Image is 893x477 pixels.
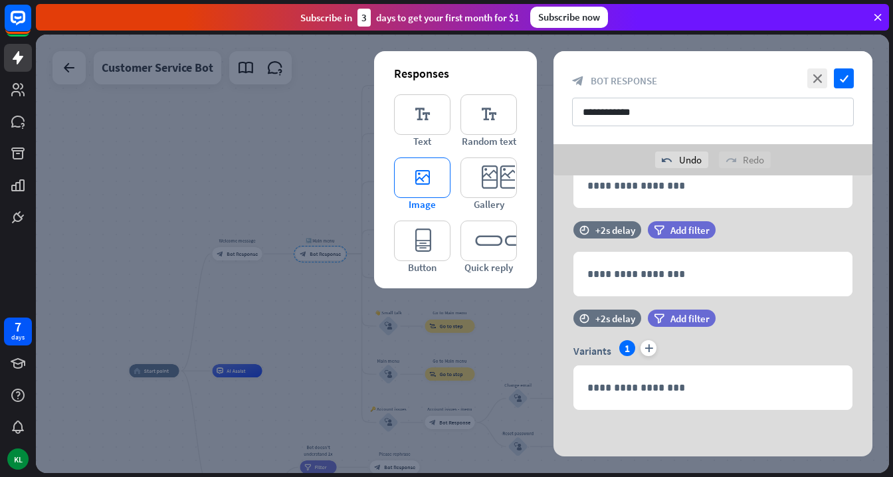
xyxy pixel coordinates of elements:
[573,344,611,357] span: Variants
[834,68,854,88] i: check
[579,225,589,235] i: time
[15,321,21,333] div: 7
[579,314,589,323] i: time
[595,224,635,237] div: +2s delay
[670,224,710,237] span: Add filter
[719,151,771,168] div: Redo
[641,340,656,356] i: plus
[654,225,664,235] i: filter
[7,448,29,470] div: KL
[726,155,736,165] i: redo
[357,9,371,27] div: 3
[572,75,584,87] i: block_bot_response
[300,9,520,27] div: Subscribe in days to get your first month for $1
[11,333,25,342] div: days
[591,74,657,87] span: Bot Response
[4,318,32,345] a: 7 days
[11,5,50,45] button: Open LiveChat chat widget
[662,155,672,165] i: undo
[655,151,708,168] div: Undo
[595,312,635,325] div: +2s delay
[670,312,710,325] span: Add filter
[530,7,608,28] div: Subscribe now
[654,314,664,324] i: filter
[807,68,827,88] i: close
[619,340,635,356] div: 1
